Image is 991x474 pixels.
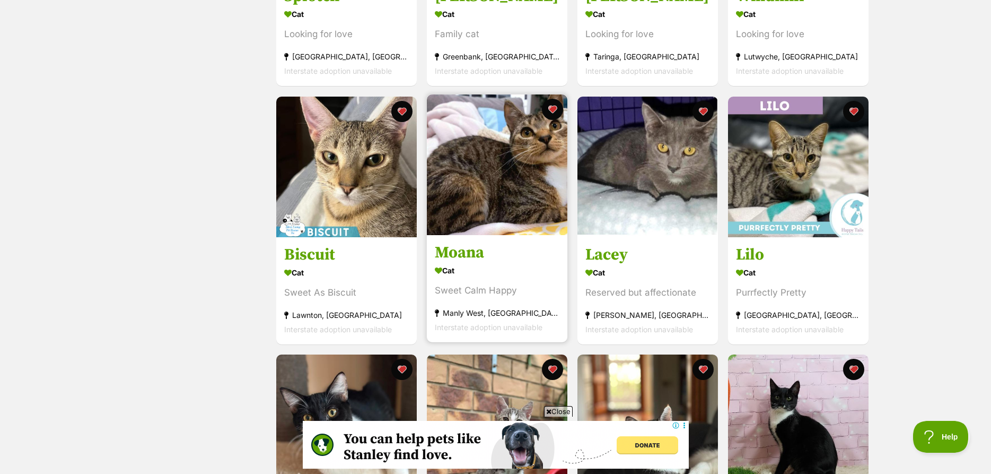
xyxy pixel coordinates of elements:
[736,265,861,280] div: Cat
[736,308,861,322] div: [GEOGRAPHIC_DATA], [GEOGRAPHIC_DATA]
[585,308,710,322] div: [PERSON_NAME], [GEOGRAPHIC_DATA]
[284,245,409,265] h3: Biscuit
[728,97,869,237] img: Lilo
[913,421,970,453] iframe: Help Scout Beacon - Open
[284,7,409,22] div: Cat
[435,67,542,76] span: Interstate adoption unavailable
[284,308,409,322] div: Lawnton, [GEOGRAPHIC_DATA]
[542,99,563,120] button: favourite
[435,28,559,42] div: Family cat
[736,67,844,76] span: Interstate adoption unavailable
[284,286,409,300] div: Sweet As Biscuit
[692,359,714,380] button: favourite
[692,101,714,122] button: favourite
[427,235,567,342] a: Moana Cat Sweet Calm Happy Manly West, [GEOGRAPHIC_DATA] Interstate adoption unavailable favourite
[276,97,417,237] img: Biscuit
[303,421,689,469] iframe: Advertisement
[435,243,559,263] h3: Moana
[435,306,559,320] div: Manly West, [GEOGRAPHIC_DATA]
[843,101,864,122] button: favourite
[577,237,718,344] a: Lacey Cat Reserved but affectionate [PERSON_NAME], [GEOGRAPHIC_DATA] Interstate adoption unavaila...
[435,283,559,298] div: Sweet Calm Happy
[843,359,864,380] button: favourite
[435,263,559,278] div: Cat
[736,50,861,64] div: Lutwyche, [GEOGRAPHIC_DATA]
[284,67,392,76] span: Interstate adoption unavailable
[736,286,861,300] div: Purrfectly Pretty
[577,97,718,237] img: Lacey
[284,265,409,280] div: Cat
[585,7,710,22] div: Cat
[585,265,710,280] div: Cat
[736,245,861,265] h3: Lilo
[736,325,844,334] span: Interstate adoption unavailable
[284,325,392,334] span: Interstate adoption unavailable
[284,28,409,42] div: Looking for love
[544,406,573,417] span: Close
[542,359,563,380] button: favourite
[391,359,413,380] button: favourite
[435,7,559,22] div: Cat
[585,50,710,64] div: Taringa, [GEOGRAPHIC_DATA]
[736,28,861,42] div: Looking for love
[728,237,869,344] a: Lilo Cat Purrfectly Pretty [GEOGRAPHIC_DATA], [GEOGRAPHIC_DATA] Interstate adoption unavailable f...
[435,323,542,332] span: Interstate adoption unavailable
[276,237,417,344] a: Biscuit Cat Sweet As Biscuit Lawnton, [GEOGRAPHIC_DATA] Interstate adoption unavailable favourite
[585,67,693,76] span: Interstate adoption unavailable
[585,245,710,265] h3: Lacey
[585,28,710,42] div: Looking for love
[284,50,409,64] div: [GEOGRAPHIC_DATA], [GEOGRAPHIC_DATA]
[391,101,413,122] button: favourite
[435,50,559,64] div: Greenbank, [GEOGRAPHIC_DATA]
[585,286,710,300] div: Reserved but affectionate
[585,325,693,334] span: Interstate adoption unavailable
[736,7,861,22] div: Cat
[427,94,567,235] img: Moana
